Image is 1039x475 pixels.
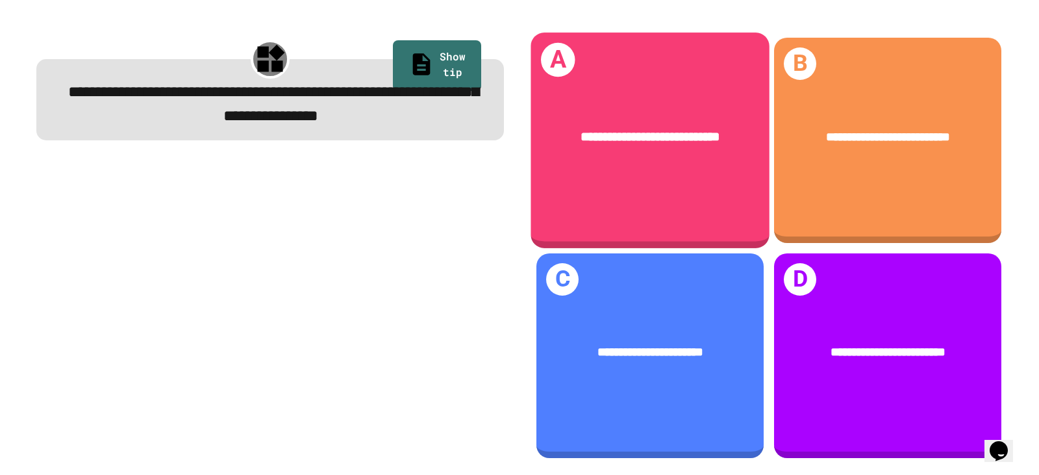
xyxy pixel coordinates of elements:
h1: C [546,263,579,296]
iframe: chat widget [984,423,1026,462]
h1: A [541,43,575,77]
a: Show tip [393,40,481,91]
h1: D [784,263,816,296]
h1: B [784,47,816,80]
